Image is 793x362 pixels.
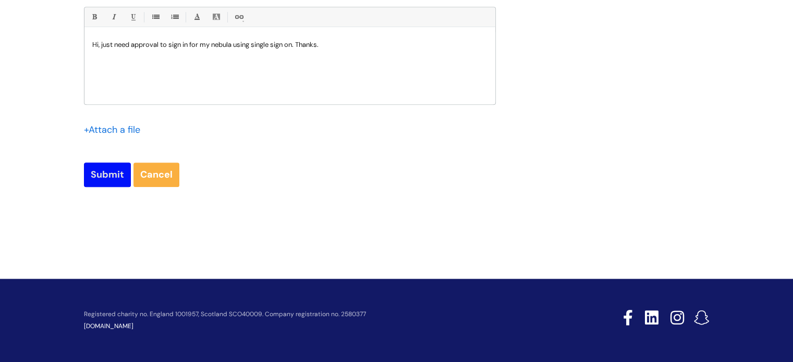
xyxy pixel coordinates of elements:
a: Bold (Ctrl-B) [88,10,101,23]
p: Registered charity no. England 1001957, Scotland SCO40009. Company registration no. 2580377 [84,311,549,318]
a: 1. Ordered List (Ctrl-Shift-8) [168,10,181,23]
a: • Unordered List (Ctrl-Shift-7) [149,10,162,23]
a: [DOMAIN_NAME] [84,322,133,330]
a: Italic (Ctrl-I) [107,10,120,23]
a: Font Color [190,10,203,23]
a: Underline(Ctrl-U) [126,10,139,23]
a: Back Color [210,10,223,23]
p: Hi, just need approval to sign in for my nebula using single sign on. Thanks. [92,40,487,49]
a: Link [232,10,245,23]
a: Cancel [133,163,179,186]
div: Attach a file [84,121,147,138]
span: + [84,123,89,136]
input: Submit [84,163,131,186]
